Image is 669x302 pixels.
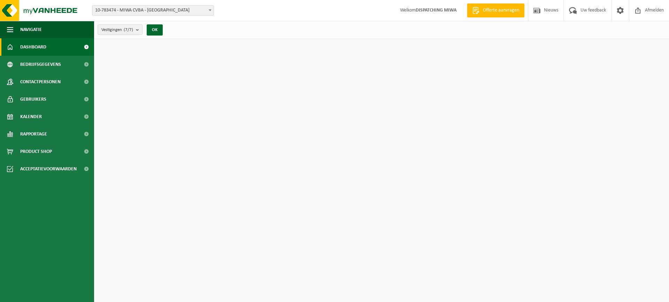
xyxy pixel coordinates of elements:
[124,28,133,32] count: (7/7)
[20,91,46,108] span: Gebruikers
[101,25,133,35] span: Vestigingen
[147,24,163,36] button: OK
[98,24,143,35] button: Vestigingen(7/7)
[20,108,42,125] span: Kalender
[92,5,214,16] span: 10-783474 - MIWA CVBA - SINT-NIKLAAS
[467,3,524,17] a: Offerte aanvragen
[20,143,52,160] span: Product Shop
[20,56,61,73] span: Bedrijfsgegevens
[20,21,42,38] span: Navigatie
[20,38,46,56] span: Dashboard
[481,7,521,14] span: Offerte aanvragen
[20,125,47,143] span: Rapportage
[416,8,456,13] strong: DISPATCHING MIWA
[92,6,214,15] span: 10-783474 - MIWA CVBA - SINT-NIKLAAS
[20,73,61,91] span: Contactpersonen
[20,160,77,178] span: Acceptatievoorwaarden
